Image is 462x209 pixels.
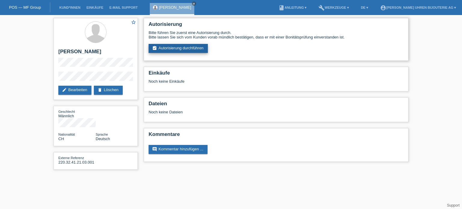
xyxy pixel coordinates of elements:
i: close [192,2,196,5]
h2: [PERSON_NAME] [58,49,133,58]
i: account_circle [380,5,386,11]
span: Nationalität [58,133,75,136]
a: POS — MF Group [9,5,41,10]
span: Geschlecht [58,110,75,113]
div: Männlich [58,109,96,118]
a: account_circle[PERSON_NAME] Uhren Bijouterie AG ▾ [377,6,459,9]
h2: Dateien [149,101,404,110]
a: editBearbeiten [58,86,91,95]
i: build [319,5,325,11]
a: Einkäufe [83,6,106,9]
a: DE ▾ [358,6,371,9]
h2: Einkäufe [149,70,404,79]
div: Noch keine Einkäufe [149,79,404,88]
h2: Autorisierung [149,21,404,30]
a: star_border [131,20,136,26]
i: assignment_turned_in [152,46,157,51]
a: deleteLöschen [94,86,123,95]
a: assignment_turned_inAutorisierung durchführen [149,44,208,53]
span: Sprache [96,133,108,136]
span: Schweiz [58,137,64,141]
span: Deutsch [96,137,110,141]
div: Bitte führen Sie zuerst eine Autorisierung durch. Bitte lassen Sie sich vom Kunden vorab mündlich... [149,30,404,39]
span: Externe Referenz [58,156,84,160]
a: close [192,2,196,6]
i: comment [152,147,157,152]
i: book [279,5,285,11]
div: Noch keine Dateien [149,110,332,114]
h2: Kommentare [149,131,404,140]
i: edit [62,88,67,92]
a: Kund*innen [56,6,83,9]
a: commentKommentar hinzufügen ... [149,145,208,154]
a: bookAnleitung ▾ [276,6,310,9]
div: 220.32.41.21.03.001 [58,155,96,164]
i: delete [97,88,102,92]
a: Support [447,203,460,207]
a: [PERSON_NAME] [159,5,191,10]
a: buildWerkzeuge ▾ [316,6,352,9]
i: star_border [131,20,136,25]
a: E-Mail Support [106,6,141,9]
